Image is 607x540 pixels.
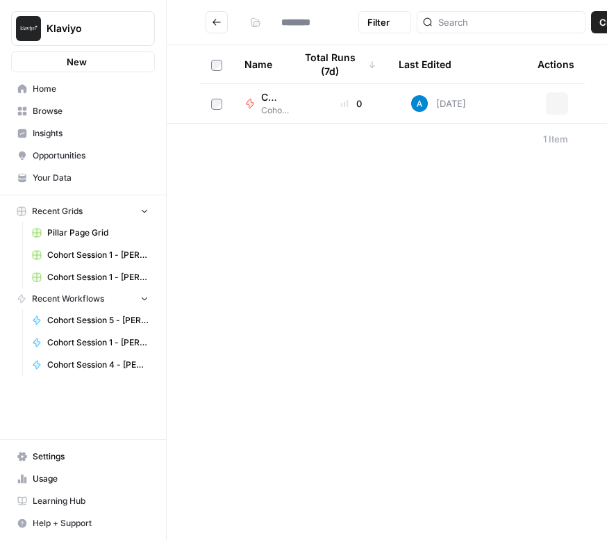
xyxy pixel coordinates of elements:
a: Learning Hub [11,490,155,512]
div: [DATE] [411,95,466,112]
span: Learning Hub [33,495,149,507]
button: Filter [358,11,411,33]
a: Browse [11,100,155,122]
span: Recent Grids [32,205,83,218]
a: Cohort Session 6 - SEO ExerciseCohort - Session 6 [244,90,292,117]
a: Usage [11,468,155,490]
span: Cohort Session 1 - [PERSON_NAME] blog metadescription Grid [47,249,149,261]
span: Browse [33,105,149,117]
div: Last Edited [399,45,451,83]
span: Settings [33,450,149,463]
span: Help + Support [33,517,149,530]
a: Cohort Session 1 - [PERSON_NAME] blog metadescription Grid [26,244,155,266]
span: Insights [33,127,149,140]
span: New [67,55,87,69]
span: Your Data [33,172,149,184]
span: Klaviyo [47,22,131,35]
span: Cohort - Session 6 [261,104,292,117]
button: Recent Workflows [11,288,155,309]
button: Go back [206,11,228,33]
div: 1 Item [543,132,568,146]
span: Pillar Page Grid [47,227,149,239]
button: Workspace: Klaviyo [11,11,155,46]
a: Settings [11,445,155,468]
span: Opportunities [33,149,149,162]
a: Opportunities [11,145,155,167]
div: 0 [314,97,389,111]
span: Home [33,83,149,95]
span: Usage [33,473,149,485]
button: Recent Grids [11,201,155,222]
a: Cohort Session 1 - [PERSON_NAME] blog metadescription Grid (1) [26,266,155,288]
div: Name [244,45,272,83]
input: Search [438,15,579,29]
a: Cohort Session 5 - [PERSON_NAME] subject lines/CTAs [26,309,155,332]
a: Insights [11,122,155,145]
button: New [11,51,155,72]
span: Cohort Session 1 - [PERSON_NAME] blog metadescription Grid (1) [47,271,149,284]
span: Cohort Session 1 - [PERSON_NAME] blog metadescription [47,336,149,349]
span: Cohort Session 6 - SEO Exercise [261,90,281,104]
a: Cohort Session 4 - [PERSON_NAME] product marketing insights [26,354,155,376]
a: Cohort Session 1 - [PERSON_NAME] blog metadescription [26,332,155,354]
a: Home [11,78,155,100]
span: Cohort Session 4 - [PERSON_NAME] product marketing insights [47,359,149,371]
a: Your Data [11,167,155,189]
div: Total Runs (7d) [294,45,376,83]
img: o3cqybgnmipr355j8nz4zpq1mc6x [411,95,428,112]
button: Help + Support [11,512,155,534]
span: Cohort Session 5 - [PERSON_NAME] subject lines/CTAs [47,314,149,327]
span: Filter [367,15,390,29]
a: Pillar Page Grid [26,222,155,244]
img: Klaviyo Logo [16,16,41,41]
div: Actions [538,45,574,83]
span: Recent Workflows [32,293,104,305]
